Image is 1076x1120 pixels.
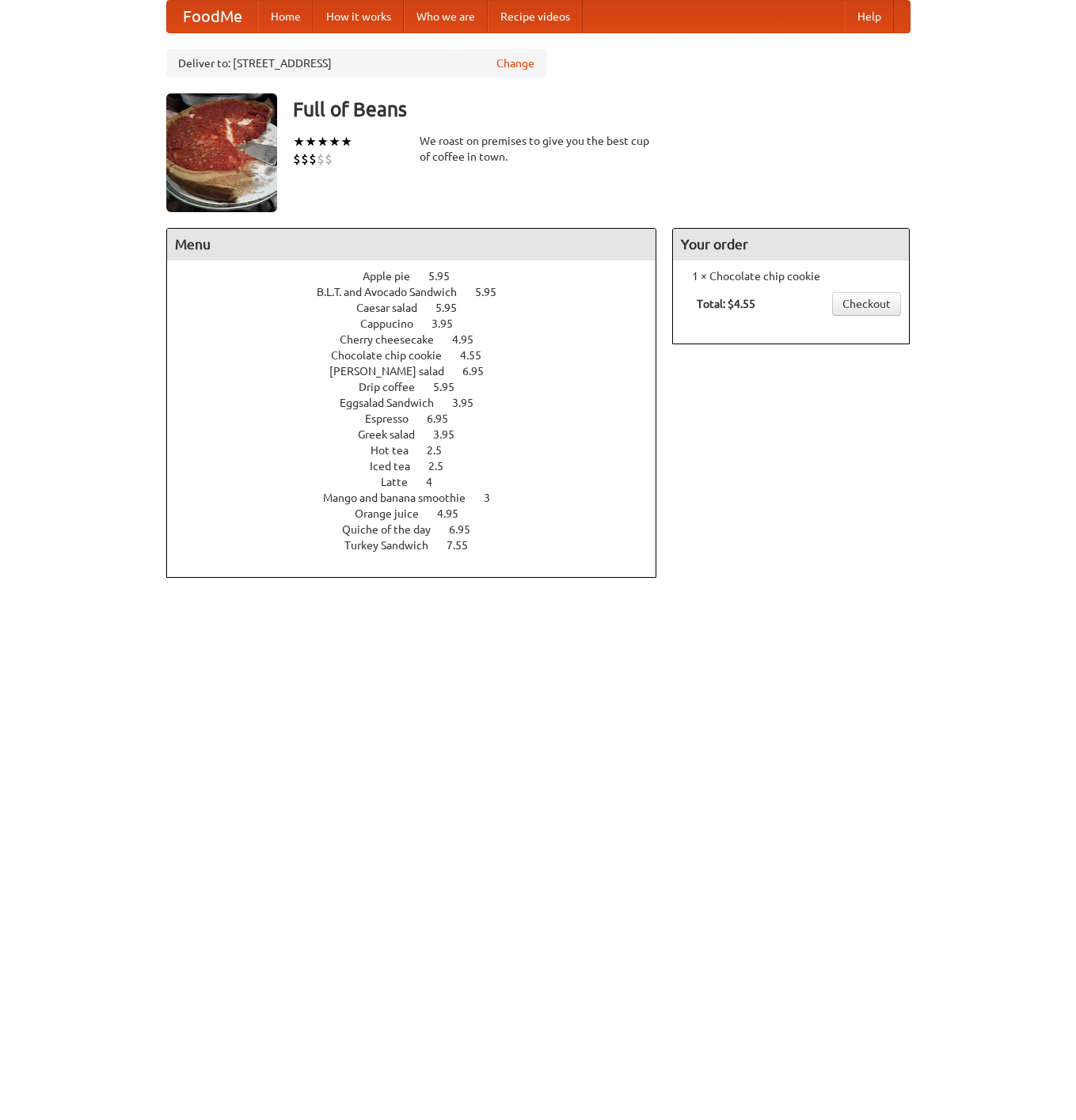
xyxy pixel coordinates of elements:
[355,507,435,520] span: Orange juice
[293,133,305,150] li: ★
[496,55,534,71] a: Change
[331,349,458,362] span: Chocolate chip cookie
[340,397,450,409] span: Eggsalad Sandwich
[447,539,484,552] span: 7.55
[370,460,426,473] span: Iced tea
[433,381,470,393] span: 5.95
[358,428,484,441] a: Greek salad 3.95
[681,268,901,284] li: 1 × Chocolate chip cookie
[460,349,497,362] span: 4.55
[370,460,473,473] a: Iced tea 2.5
[428,460,459,473] span: 2.5
[331,349,511,362] a: Chocolate chip cookie 4.55
[363,270,479,283] a: Apple pie 5.95
[360,317,429,330] span: Cappucino
[356,302,486,314] a: Caesar salad 5.95
[437,507,474,520] span: 4.95
[404,1,488,32] a: Who we are
[317,133,329,150] li: ★
[293,150,301,168] li: $
[344,539,497,552] a: Turkey Sandwich 7.55
[323,492,481,504] span: Mango and banana smoothie
[340,133,352,150] li: ★
[166,49,546,78] div: Deliver to: [STREET_ADDRESS]
[697,298,755,310] b: Total: $4.55
[363,270,426,283] span: Apple pie
[433,428,470,441] span: 3.95
[301,150,309,168] li: $
[317,286,526,298] a: B.L.T. and Avocado Sandwich 5.95
[381,476,462,488] a: Latte 4
[475,286,512,298] span: 5.95
[365,412,424,425] span: Espresso
[329,365,513,378] a: [PERSON_NAME] salad 6.95
[359,381,484,393] a: Drip coffee 5.95
[428,270,466,283] span: 5.95
[462,365,500,378] span: 6.95
[452,333,489,346] span: 4.95
[381,476,424,488] span: Latte
[293,93,911,125] h3: Full of Beans
[371,444,424,457] span: Hot tea
[166,93,277,212] img: angular.jpg
[167,1,258,32] a: FoodMe
[420,133,657,165] div: We roast on premises to give you the best cup of coffee in town.
[355,507,488,520] a: Orange juice 4.95
[329,133,340,150] li: ★
[309,150,317,168] li: $
[356,302,433,314] span: Caesar salad
[358,428,431,441] span: Greek salad
[484,492,506,504] span: 3
[427,412,464,425] span: 6.95
[449,523,486,536] span: 6.95
[329,365,460,378] span: [PERSON_NAME] salad
[359,381,431,393] span: Drip coffee
[314,1,404,32] a: How it works
[365,412,477,425] a: Espresso 6.95
[371,444,471,457] a: Hot tea 2.5
[427,444,458,457] span: 2.5
[317,150,325,168] li: $
[344,539,444,552] span: Turkey Sandwich
[360,317,482,330] a: Cappucino 3.95
[342,523,500,536] a: Quiche of the day 6.95
[342,523,447,536] span: Quiche of the day
[167,229,656,260] h4: Menu
[323,492,519,504] a: Mango and banana smoothie 3
[340,333,450,346] span: Cherry cheesecake
[258,1,314,32] a: Home
[452,397,489,409] span: 3.95
[305,133,317,150] li: ★
[435,302,473,314] span: 5.95
[340,397,503,409] a: Eggsalad Sandwich 3.95
[488,1,583,32] a: Recipe videos
[426,476,448,488] span: 4
[340,333,503,346] a: Cherry cheesecake 4.95
[325,150,333,168] li: $
[317,286,473,298] span: B.L.T. and Avocado Sandwich
[832,292,901,316] a: Checkout
[845,1,894,32] a: Help
[432,317,469,330] span: 3.95
[673,229,909,260] h4: Your order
